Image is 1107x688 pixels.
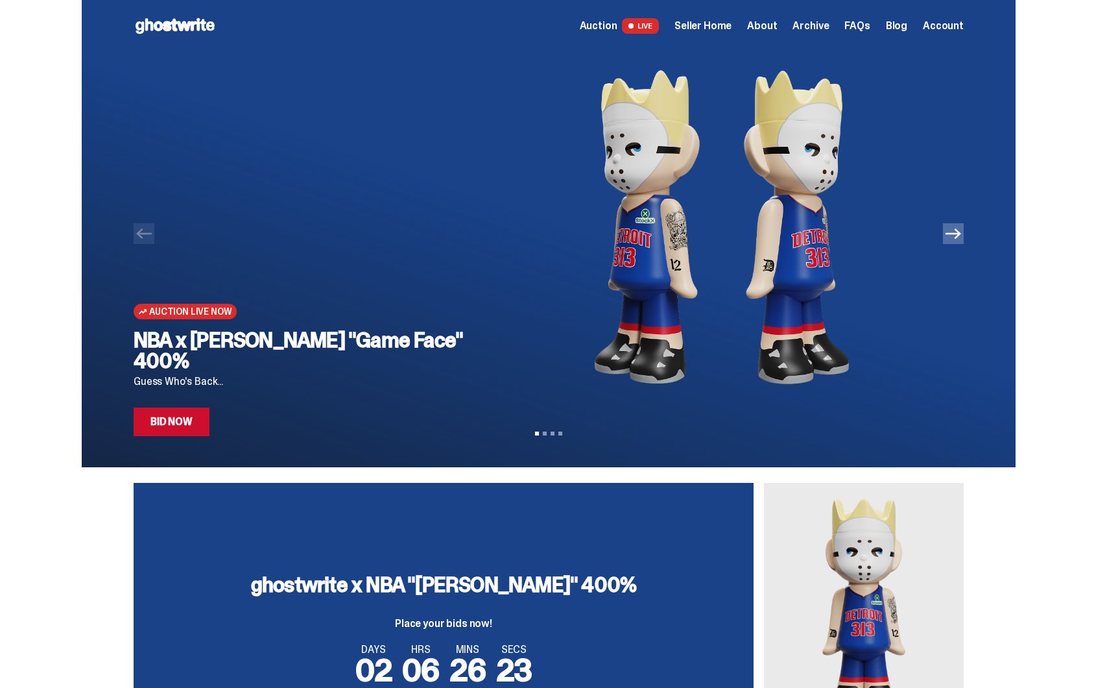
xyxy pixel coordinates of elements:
h3: ghostwrite x NBA "[PERSON_NAME]" 400% [251,574,636,595]
span: MINS [449,645,486,655]
button: Next [943,223,964,244]
a: Auction LIVE [580,18,659,34]
button: View slide 4 [558,432,562,436]
a: About [747,21,777,31]
span: Auction [580,21,617,31]
a: Bid Now [134,408,209,436]
span: Auction Live Now [149,306,232,317]
a: FAQs [844,21,870,31]
a: Seller Home [674,21,732,31]
img: NBA x Eminem "Game Face" 400% [500,52,943,402]
button: View slide 2 [543,432,547,436]
h2: NBA x [PERSON_NAME] "Game Face" 400% [134,330,479,371]
span: HRS [402,645,439,655]
button: View slide 1 [535,432,539,436]
span: LIVE [622,18,659,34]
button: Previous [134,223,154,244]
span: SECS [496,645,532,655]
p: Place your bids now! [251,619,636,629]
a: Blog [886,21,907,31]
span: DAYS [355,645,392,655]
a: Account [923,21,964,31]
button: View slide 3 [551,432,554,436]
p: Guess Who's Back... [134,376,479,387]
a: Archive [792,21,829,31]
